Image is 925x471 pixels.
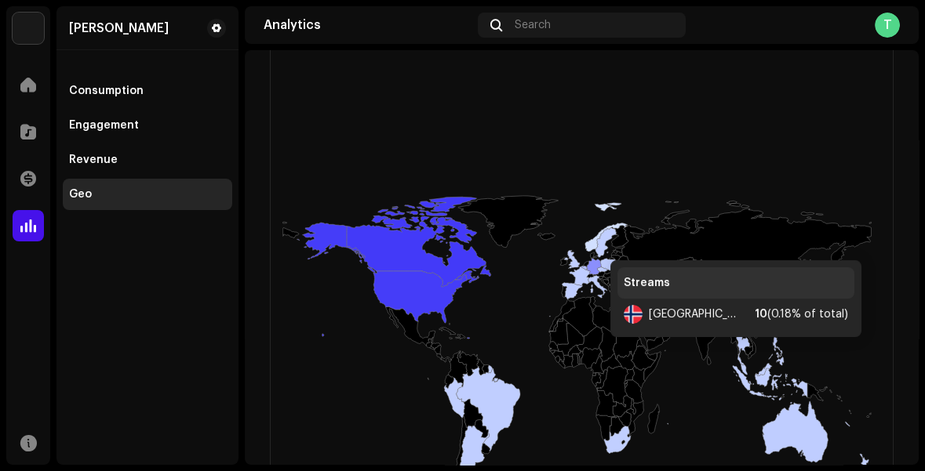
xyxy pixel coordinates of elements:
img: 190830b2-3b53-4b0d-992c-d3620458de1d [13,13,44,44]
div: Geo [69,188,92,201]
span: Search [515,19,551,31]
div: Analytics [264,19,472,31]
re-m-nav-item: Revenue [63,144,232,176]
re-m-nav-item: Geo [63,179,232,210]
re-m-nav-item: Engagement [63,110,232,141]
re-m-nav-item: Consumption [63,75,232,107]
div: Engagement [69,119,139,132]
div: Revenue [69,154,118,166]
div: Tracey Cocks [69,22,169,34]
div: Consumption [69,85,144,97]
div: T [875,13,900,38]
